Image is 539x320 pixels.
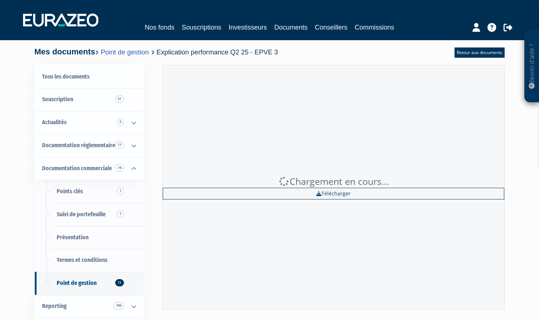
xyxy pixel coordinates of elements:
[101,48,148,56] a: Point de gestion
[117,118,124,126] span: 5
[35,157,144,180] a: Documentation commerciale 19
[35,272,144,295] a: Point de gestion11
[157,48,278,56] span: Explication performance Q2 25 - EPVE 3
[23,14,98,27] img: 1732889491-logotype_eurazeo_blanc_rvb.png
[145,22,174,33] a: Nos fonds
[528,33,536,99] p: Besoin d'aide ?
[35,249,144,272] a: Termes et conditions
[117,210,124,218] span: 7
[57,188,83,195] span: Points clés
[42,119,67,126] span: Actualités
[35,203,144,226] a: Suivi de portefeuille7
[42,165,112,172] span: Documentation commerciale
[35,111,144,134] a: Actualités 5
[42,302,67,309] span: Reporting
[117,187,124,195] span: 1
[42,142,115,149] span: Documentation règlementaire
[35,180,144,203] a: Points clés1
[57,211,106,218] span: Suivi de portefeuille
[35,134,144,157] a: Documentation règlementaire 17
[315,22,347,33] a: Conseillers
[163,188,504,199] a: Télécharger
[57,279,97,286] span: Point de gestion
[455,47,505,58] a: Retour aux documents
[35,226,144,249] a: Présentation
[34,47,278,56] h4: Mes documents
[35,88,144,111] a: Souscription51
[57,256,108,263] span: Termes et conditions
[35,295,144,318] a: Reporting 199
[115,279,124,286] span: 11
[229,22,267,33] a: Investisseurs
[115,164,124,172] span: 19
[274,22,308,33] a: Documents
[163,175,504,188] div: Chargement en cours...
[113,302,124,309] span: 199
[115,95,124,103] span: 51
[42,96,73,103] span: Souscription
[355,22,394,33] a: Commissions
[35,65,144,88] a: Tous les documents
[182,22,221,33] a: Souscriptions
[115,141,124,149] span: 17
[57,234,88,241] span: Présentation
